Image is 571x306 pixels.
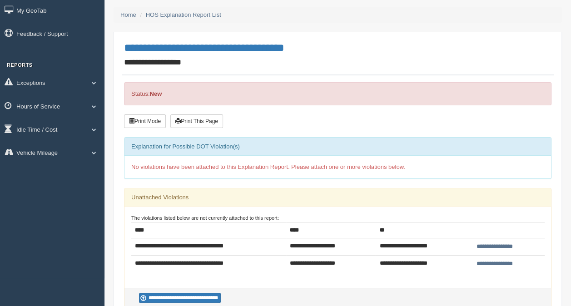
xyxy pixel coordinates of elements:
[124,82,551,105] div: Status:
[131,163,405,170] span: No violations have been attached to this Explanation Report. Please attach one or more violations...
[124,188,551,207] div: Unattached Violations
[120,11,136,18] a: Home
[124,138,551,156] div: Explanation for Possible DOT Violation(s)
[146,11,221,18] a: HOS Explanation Report List
[170,114,223,128] button: Print This Page
[149,90,162,97] strong: New
[124,114,166,128] button: Print Mode
[131,215,279,221] small: The violations listed below are not currently attached to this report:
